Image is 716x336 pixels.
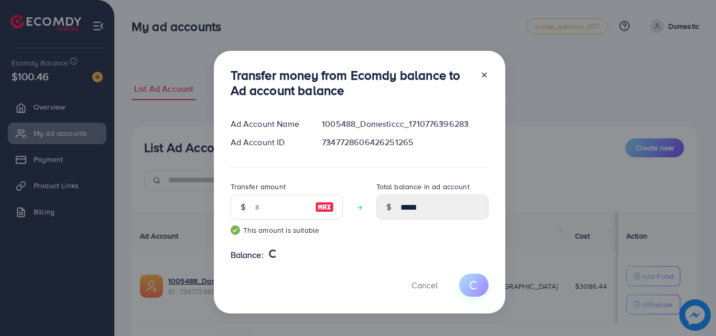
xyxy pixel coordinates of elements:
[231,225,240,235] img: guide
[231,249,264,261] span: Balance:
[231,181,286,192] label: Transfer amount
[313,118,496,130] div: 1005488_Domesticcc_1710776396283
[411,279,438,291] span: Cancel
[222,136,314,148] div: Ad Account ID
[231,225,343,235] small: This amount is suitable
[376,181,470,192] label: Total balance in ad account
[398,274,451,296] button: Cancel
[313,136,496,148] div: 7347728606426251265
[315,201,334,213] img: image
[222,118,314,130] div: Ad Account Name
[231,68,472,98] h3: Transfer money from Ecomdy balance to Ad account balance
